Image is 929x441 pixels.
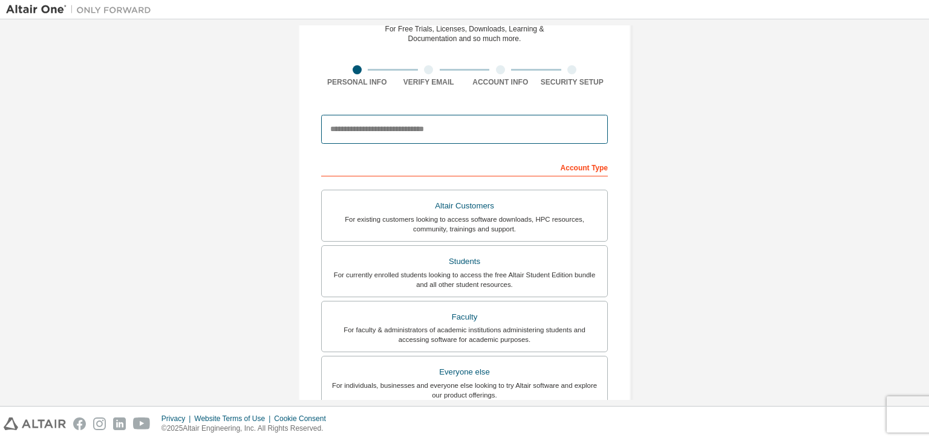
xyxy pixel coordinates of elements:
[329,198,600,214] div: Altair Customers
[321,157,608,176] div: Account Type
[73,417,86,430] img: facebook.svg
[113,417,126,430] img: linkedin.svg
[161,414,194,423] div: Privacy
[464,77,536,87] div: Account Info
[133,417,151,430] img: youtube.svg
[194,414,274,423] div: Website Terms of Use
[161,423,333,434] p: © 2025 Altair Engineering, Inc. All Rights Reserved.
[6,4,157,16] img: Altair One
[536,77,608,87] div: Security Setup
[329,214,600,234] div: For existing customers looking to access software downloads, HPC resources, community, trainings ...
[329,270,600,289] div: For currently enrolled students looking to access the free Altair Student Edition bundle and all ...
[385,24,544,43] div: For Free Trials, Licenses, Downloads, Learning & Documentation and so much more.
[329,325,600,344] div: For faculty & administrators of academic institutions administering students and accessing softwa...
[329,309,600,326] div: Faculty
[274,414,333,423] div: Cookie Consent
[329,253,600,270] div: Students
[4,417,66,430] img: altair_logo.svg
[393,77,465,87] div: Verify Email
[321,77,393,87] div: Personal Info
[93,417,106,430] img: instagram.svg
[329,381,600,400] div: For individuals, businesses and everyone else looking to try Altair software and explore our prod...
[329,364,600,381] div: Everyone else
